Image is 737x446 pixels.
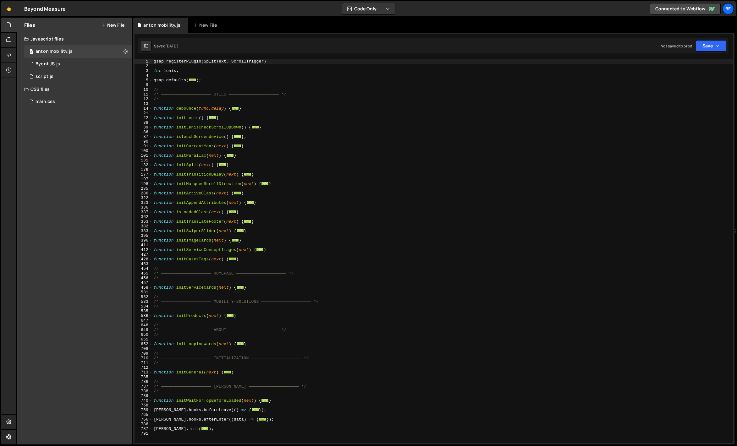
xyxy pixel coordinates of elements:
[135,153,152,158] div: 101
[135,309,152,313] div: 535
[135,229,152,233] div: 383
[261,182,269,185] span: ...
[135,379,152,384] div: 736
[135,252,152,257] div: 427
[189,78,196,82] span: ...
[17,33,132,45] div: Javascript files
[135,408,152,412] div: 759
[219,163,226,166] span: ...
[135,266,152,271] div: 454
[135,313,152,318] div: 536
[17,83,132,95] div: CSS files
[135,59,152,64] div: 1
[135,412,152,417] div: 765
[135,233,152,238] div: 395
[135,224,152,229] div: 382
[36,74,53,79] div: script.js
[236,342,244,345] span: ...
[135,389,152,394] div: 738
[244,172,251,176] span: ...
[135,346,152,351] div: 708
[135,191,152,196] div: 286
[135,144,152,149] div: 91
[135,106,152,111] div: 14
[36,61,60,67] div: Byont JS.js
[135,384,152,389] div: 737
[135,238,152,243] div: 396
[135,134,152,139] div: 87
[234,135,241,138] span: ...
[231,106,239,110] span: ...
[135,370,152,375] div: 713
[135,167,152,172] div: 176
[135,215,152,219] div: 362
[135,285,152,290] div: 458
[135,172,152,177] div: 177
[193,22,219,28] div: New File
[231,238,239,242] span: ...
[24,58,132,70] div: 7477/38992.js
[135,247,152,252] div: 412
[696,40,726,52] button: Save
[135,210,152,215] div: 337
[135,182,152,186] div: 198
[135,68,152,73] div: 3
[244,220,251,223] span: ...
[661,43,692,49] div: Not saved to prod
[36,99,55,105] div: main.css
[135,351,152,356] div: 709
[251,125,259,129] span: ...
[154,43,178,49] div: Saved
[135,328,152,332] div: 649
[135,205,152,210] div: 336
[135,149,152,153] div: 100
[135,304,152,309] div: 534
[135,295,152,299] div: 532
[226,314,234,317] span: ...
[24,5,66,13] div: Beyond Measure
[229,257,236,261] span: ...
[135,431,152,436] div: 791
[226,154,234,157] span: ...
[135,73,152,78] div: 4
[256,248,264,251] span: ...
[135,318,152,323] div: 647
[135,375,152,379] div: 735
[24,22,36,29] h2: Files
[135,186,152,191] div: 285
[135,243,152,247] div: 411
[1,1,17,16] a: 🤙
[723,3,734,14] a: Be
[135,365,152,370] div: 712
[135,87,152,92] div: 10
[135,323,152,328] div: 648
[135,177,152,182] div: 197
[135,337,152,342] div: 651
[135,120,152,125] div: 38
[135,403,152,408] div: 758
[135,332,152,337] div: 650
[135,97,152,101] div: 12
[135,92,152,97] div: 11
[209,116,216,119] span: ...
[259,417,266,421] span: ...
[650,3,721,14] a: Connected to Webflow
[135,299,152,304] div: 533
[135,356,152,361] div: 710
[135,130,152,134] div: 86
[135,271,152,276] div: 455
[135,196,152,200] div: 322
[234,191,241,195] span: ...
[135,276,152,280] div: 456
[135,290,152,295] div: 531
[30,50,33,55] span: 0
[135,219,152,224] div: 363
[101,23,124,28] button: New File
[135,417,152,422] div: 766
[135,422,152,427] div: 786
[135,101,152,106] div: 13
[24,70,132,83] div: 7477/36975.js
[234,144,241,148] span: ...
[36,49,73,54] div: anton mobility.js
